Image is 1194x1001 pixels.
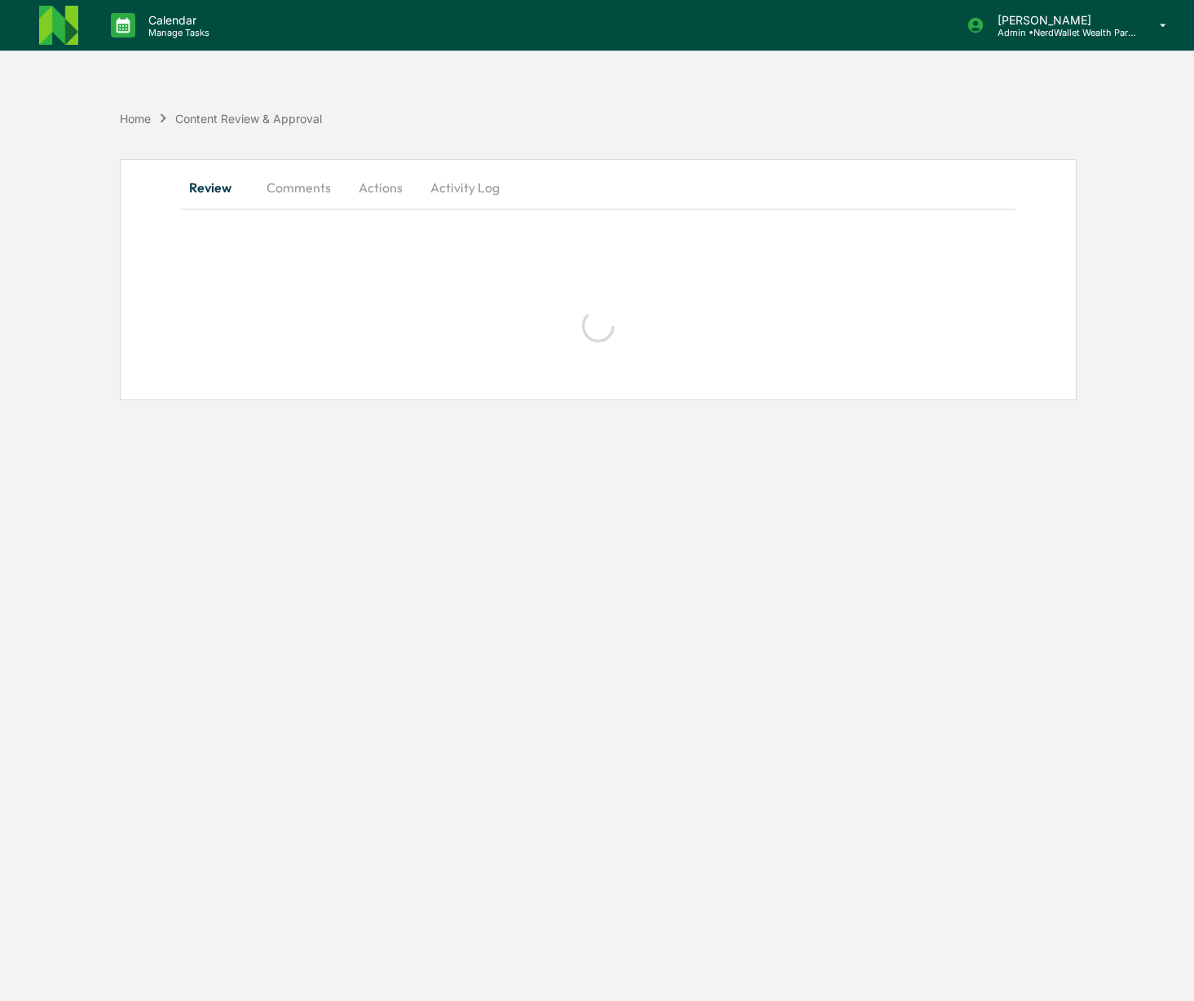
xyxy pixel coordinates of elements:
button: Review [180,168,253,207]
img: logo [39,6,78,45]
div: Content Review & Approval [175,112,322,126]
div: secondary tabs example [180,168,1016,207]
button: Comments [253,168,344,207]
button: Activity Log [417,168,513,207]
p: Admin • NerdWallet Wealth Partners [985,27,1136,38]
div: Home [120,112,151,126]
button: Actions [344,168,417,207]
p: Calendar [135,13,218,27]
p: [PERSON_NAME] [985,13,1136,27]
p: Manage Tasks [135,27,218,38]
